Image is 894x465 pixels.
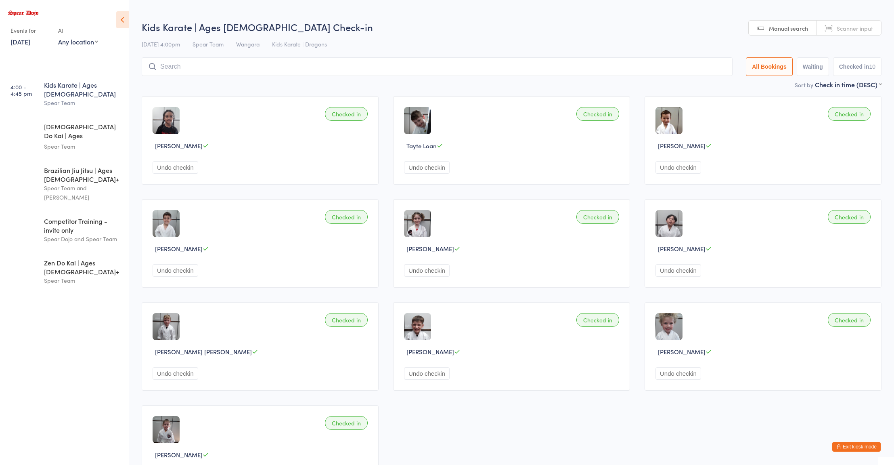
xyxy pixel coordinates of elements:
[153,313,180,340] img: image1731718816.png
[2,74,129,114] a: 4:00 -4:45 pmKids Karate | Ages [DEMOGRAPHIC_DATA]Spear Team
[155,244,203,253] span: [PERSON_NAME]
[2,251,129,292] a: 6:30 -7:30 pmZen Do Kai | Ages [DEMOGRAPHIC_DATA]+Spear Team
[2,159,129,209] a: 5:15 -6:30 pmBrazilian Jiu Jitsu | Ages [DEMOGRAPHIC_DATA]+Spear Team and [PERSON_NAME]
[746,57,793,76] button: All Bookings
[193,40,224,48] span: Spear Team
[44,258,122,276] div: Zen Do Kai | Ages [DEMOGRAPHIC_DATA]+
[837,24,873,32] span: Scanner input
[815,80,881,89] div: Check in time (DESC)
[576,313,619,327] div: Checked in
[325,210,368,224] div: Checked in
[10,220,31,233] time: 5:30 - 6:30 pm
[44,80,122,98] div: Kids Karate | Ages [DEMOGRAPHIC_DATA]
[795,81,813,89] label: Sort by
[325,313,368,327] div: Checked in
[155,450,203,459] span: [PERSON_NAME]
[2,210,129,250] a: 5:30 -6:30 pmCompetitor Training - invite onlySpear Dojo and Spear Team
[44,122,122,142] div: [DEMOGRAPHIC_DATA] Do Kai | Ages [DEMOGRAPHIC_DATA]
[325,416,368,430] div: Checked in
[10,169,31,182] time: 5:15 - 6:30 pm
[769,24,808,32] span: Manual search
[404,313,431,340] img: image1745397069.png
[153,210,180,237] img: image1711155292.png
[10,125,31,138] time: 4:45 - 5:30 pm
[832,442,881,452] button: Exit kiosk mode
[44,166,122,183] div: Brazilian Jiu Jitsu | Ages [DEMOGRAPHIC_DATA]+
[576,107,619,121] div: Checked in
[833,57,881,76] button: Checked in10
[44,217,122,234] div: Competitor Training - invite only
[658,141,706,150] span: [PERSON_NAME]
[44,276,122,285] div: Spear Team
[155,141,203,150] span: [PERSON_NAME]
[10,37,30,46] a: [DATE]
[153,367,198,380] button: Undo checkin
[655,210,683,237] img: image1727251245.png
[828,313,871,327] div: Checked in
[828,210,871,224] div: Checked in
[142,40,180,48] span: [DATE] 4:00pm
[404,161,450,174] button: Undo checkin
[44,234,122,244] div: Spear Dojo and Spear Team
[44,98,122,107] div: Spear Team
[869,63,875,70] div: 10
[658,347,706,356] span: [PERSON_NAME]
[406,244,454,253] span: [PERSON_NAME]
[8,11,38,16] img: Spear Dojo
[404,210,431,237] img: image1704508677.png
[404,107,431,134] img: image1684546533.png
[10,84,32,97] time: 4:00 - 4:45 pm
[655,161,701,174] button: Undo checkin
[406,347,454,356] span: [PERSON_NAME]
[655,107,683,134] img: image1665797805.png
[142,20,881,34] h2: Kids Karate | Ages [DEMOGRAPHIC_DATA] Check-in
[58,24,98,37] div: At
[155,347,252,356] span: [PERSON_NAME] [PERSON_NAME]
[10,261,31,274] time: 6:30 - 7:30 pm
[655,264,701,277] button: Undo checkin
[797,57,829,76] button: Waiting
[58,37,98,46] div: Any location
[404,367,450,380] button: Undo checkin
[236,40,260,48] span: Wangara
[272,40,327,48] span: Kids Karate | Dragons
[153,416,180,443] img: image1684544166.png
[406,141,437,150] span: Tayte Loan
[2,115,129,158] a: 4:45 -5:30 pm[DEMOGRAPHIC_DATA] Do Kai | Ages [DEMOGRAPHIC_DATA]Spear Team
[655,313,683,340] img: image1728697136.png
[153,161,198,174] button: Undo checkin
[404,264,450,277] button: Undo checkin
[142,57,733,76] input: Search
[658,244,706,253] span: [PERSON_NAME]
[576,210,619,224] div: Checked in
[10,24,50,37] div: Events for
[44,183,122,202] div: Spear Team and [PERSON_NAME]
[44,142,122,151] div: Spear Team
[828,107,871,121] div: Checked in
[325,107,368,121] div: Checked in
[153,264,198,277] button: Undo checkin
[655,367,701,380] button: Undo checkin
[153,107,180,134] img: image1757320440.png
